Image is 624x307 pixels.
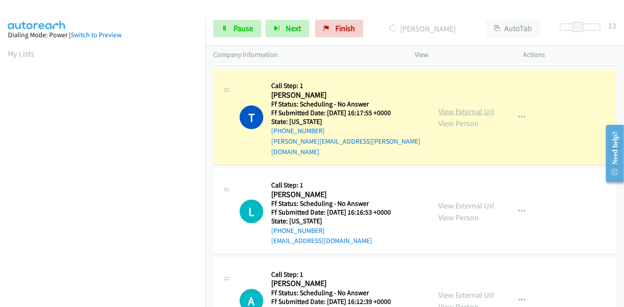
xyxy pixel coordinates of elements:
a: View External Url [438,290,494,300]
a: Finish [315,20,363,37]
h5: State: [US_STATE] [271,217,402,226]
a: Pause [213,20,262,37]
p: [PERSON_NAME] [375,23,470,35]
h5: Ff Submitted Date: [DATE] 16:12:39 +0000 [271,297,402,306]
span: Finish [335,23,355,33]
h5: Ff Submitted Date: [DATE] 16:17:55 +0000 [271,109,423,117]
p: Actions [524,49,617,60]
h2: [PERSON_NAME] [271,190,402,200]
h5: State: [US_STATE] [271,117,423,126]
iframe: Resource Center [599,119,624,188]
a: My Lists [8,49,34,59]
h1: T [240,106,263,129]
h2: [PERSON_NAME] [271,279,402,289]
div: 13 [608,20,616,32]
h5: Ff Status: Scheduling - No Answer [271,100,423,109]
h5: Call Step: 1 [271,181,402,190]
p: Company Information [213,49,399,60]
h1: L [240,200,263,223]
a: [PHONE_NUMBER] [271,127,325,135]
a: View Person [438,118,479,128]
a: View External Url [438,201,494,211]
a: [PERSON_NAME][EMAIL_ADDRESS][PERSON_NAME][DOMAIN_NAME] [271,137,420,156]
a: [EMAIL_ADDRESS][DOMAIN_NAME] [271,236,372,245]
h5: Call Step: 1 [271,270,402,279]
a: View External Url [438,106,494,116]
h5: Ff Status: Scheduling - No Answer [271,199,402,208]
h2: [PERSON_NAME] [271,90,402,100]
a: Switch to Preview [71,31,122,39]
a: [PHONE_NUMBER] [271,226,325,235]
span: Pause [233,23,253,33]
button: AutoTab [486,20,540,37]
p: View [415,49,508,60]
h5: Ff Status: Scheduling - No Answer [271,289,402,297]
h5: Ff Submitted Date: [DATE] 16:16:53 +0000 [271,208,402,217]
button: Next [265,20,309,37]
span: Next [286,23,301,33]
a: View Person [438,212,479,222]
h5: Call Step: 1 [271,81,423,90]
div: Dialing Mode: Power | [8,30,197,40]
